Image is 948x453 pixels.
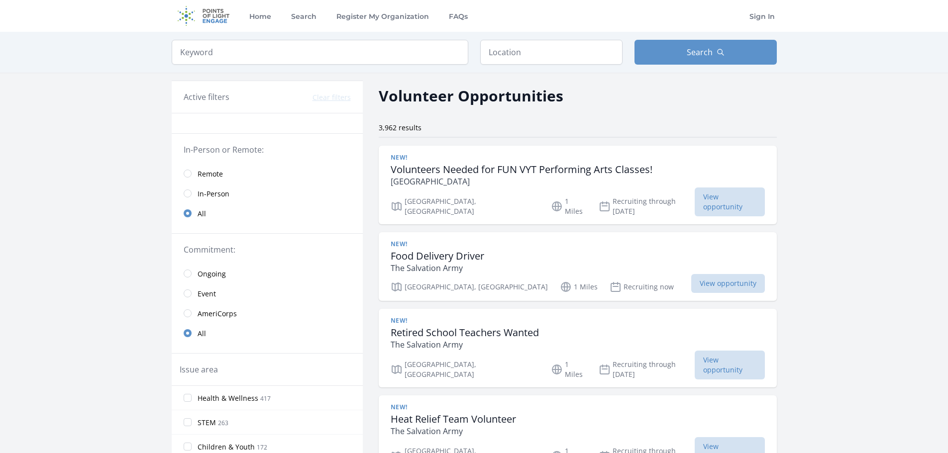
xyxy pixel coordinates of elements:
h3: Active filters [184,91,229,103]
span: New! [391,317,408,325]
input: STEM 263 [184,418,192,426]
a: Event [172,283,363,303]
span: 417 [260,394,271,403]
span: Search [687,46,713,58]
h3: Heat Relief Team Volunteer [391,413,516,425]
a: New! Food Delivery Driver The Salvation Army [GEOGRAPHIC_DATA], [GEOGRAPHIC_DATA] 1 Miles Recruit... [379,232,777,301]
p: [GEOGRAPHIC_DATA], [GEOGRAPHIC_DATA] [391,360,539,379]
legend: Commitment: [184,244,351,256]
input: Keyword [172,40,468,65]
legend: In-Person or Remote: [184,144,351,156]
button: Search [634,40,777,65]
span: Children & Youth [198,442,255,452]
p: [GEOGRAPHIC_DATA], [GEOGRAPHIC_DATA] [391,196,539,216]
span: View opportunity [691,274,765,293]
a: All [172,323,363,343]
a: Remote [172,164,363,183]
input: Health & Wellness 417 [184,394,192,402]
p: Recruiting now [610,281,674,293]
span: 3,962 results [379,123,421,132]
span: View opportunity [695,351,765,379]
p: The Salvation Army [391,425,516,437]
span: Ongoing [198,269,226,279]
p: The Salvation Army [391,262,484,274]
h3: Food Delivery Driver [391,250,484,262]
a: In-Person [172,183,363,203]
a: All [172,203,363,223]
h3: Retired School Teachers Wanted [391,327,539,339]
span: View opportunity [695,187,765,216]
p: [GEOGRAPHIC_DATA], [GEOGRAPHIC_DATA] [391,281,548,293]
span: Health & Wellness [198,393,258,403]
input: Children & Youth 172 [184,443,192,451]
h2: Volunteer Opportunities [379,85,563,107]
a: New! Retired School Teachers Wanted The Salvation Army [GEOGRAPHIC_DATA], [GEOGRAPHIC_DATA] 1 Mil... [379,309,777,387]
p: 1 Miles [560,281,598,293]
span: 263 [218,419,228,427]
span: AmeriCorps [198,309,237,319]
a: New! Volunteers Needed for FUN VYT Performing Arts Classes! [GEOGRAPHIC_DATA] [GEOGRAPHIC_DATA], ... [379,146,777,224]
h3: Volunteers Needed for FUN VYT Performing Arts Classes! [391,164,652,176]
span: New! [391,403,408,411]
p: 1 Miles [551,360,587,379]
p: [GEOGRAPHIC_DATA] [391,176,652,187]
span: All [198,329,206,339]
p: Recruiting through [DATE] [599,196,695,216]
span: 172 [257,443,267,452]
span: New! [391,240,408,248]
span: In-Person [198,189,229,199]
input: Location [480,40,623,65]
button: Clear filters [313,92,351,102]
span: New! [391,154,408,162]
span: All [198,209,206,219]
span: Event [198,289,216,299]
span: STEM [198,418,216,428]
p: 1 Miles [551,196,587,216]
a: AmeriCorps [172,303,363,323]
legend: Issue area [180,363,218,375]
p: The Salvation Army [391,339,539,351]
p: Recruiting through [DATE] [599,360,695,379]
span: Remote [198,169,223,179]
a: Ongoing [172,264,363,283]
